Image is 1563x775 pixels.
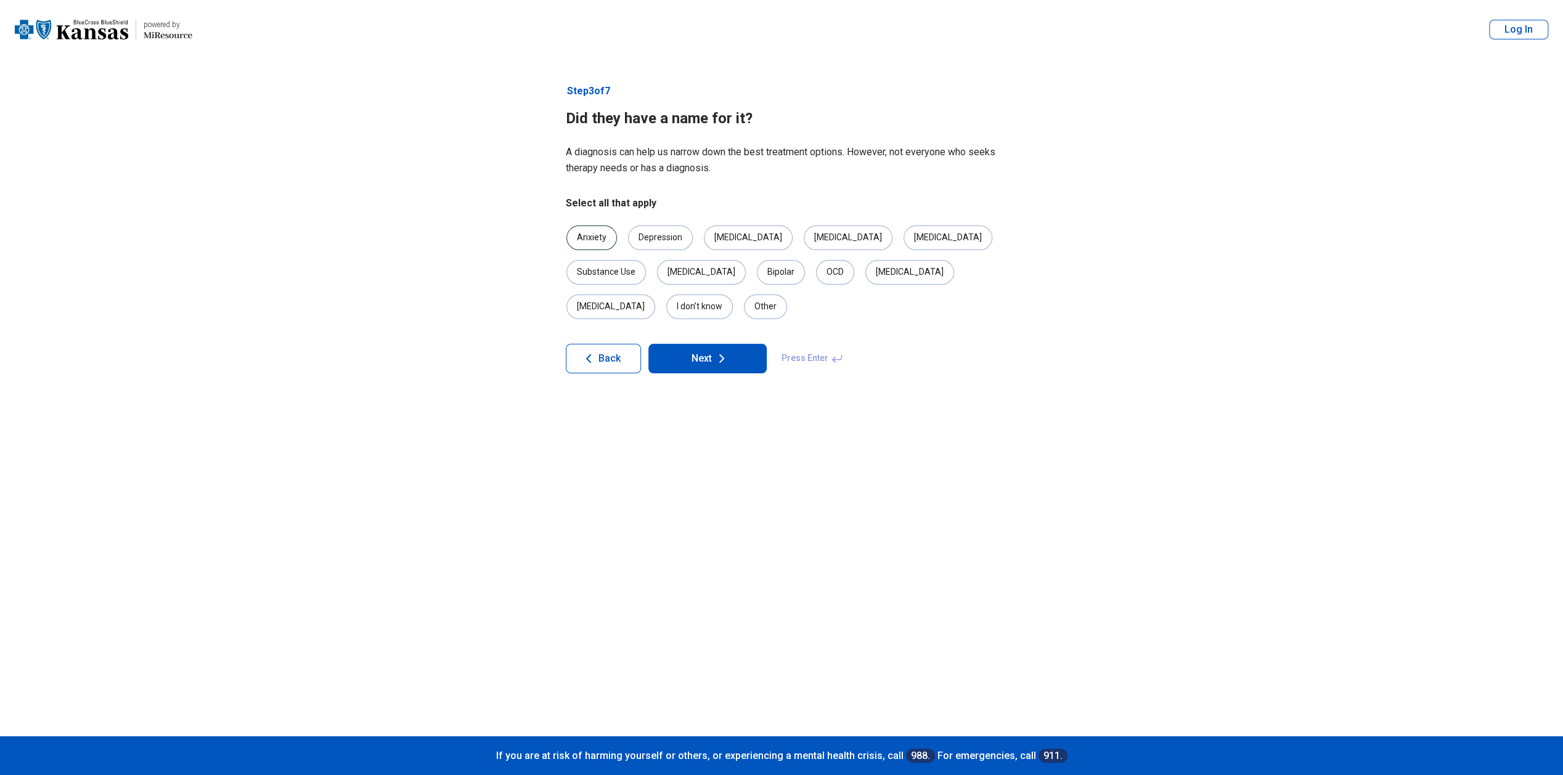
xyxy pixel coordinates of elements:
[566,260,646,285] div: Substance Use
[566,108,997,129] h1: Did they have a name for it?
[12,749,1551,763] p: If you are at risk of harming yourself or others, or experiencing a mental health crisis, call Fo...
[628,225,693,250] div: Depression
[1039,749,1067,763] a: 911.
[15,15,128,44] img: Blue Cross Blue Shield Kansas
[704,225,793,250] div: [MEDICAL_DATA]
[566,344,641,373] button: Back
[666,294,733,319] div: I don’t know
[15,15,192,44] a: Blue Cross Blue Shield Kansaspowered by
[144,19,192,30] div: powered by
[774,344,851,373] span: Press Enter
[816,260,854,285] div: OCD
[566,196,656,211] legend: Select all that apply
[566,144,997,176] p: A diagnosis can help us narrow down the best treatment options. However, not everyone who seeks t...
[648,344,767,373] button: Next
[804,225,892,250] div: [MEDICAL_DATA]
[566,225,617,250] div: Anxiety
[566,294,655,319] div: [MEDICAL_DATA]
[566,84,997,99] p: Step 3 of 7
[744,294,787,319] div: Other
[1489,20,1548,39] button: Log In
[757,260,805,285] div: Bipolar
[906,749,935,763] a: 988.
[904,225,992,250] div: [MEDICAL_DATA]
[598,354,621,363] span: Back
[657,260,746,285] div: [MEDICAL_DATA]
[865,260,954,285] div: [MEDICAL_DATA]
